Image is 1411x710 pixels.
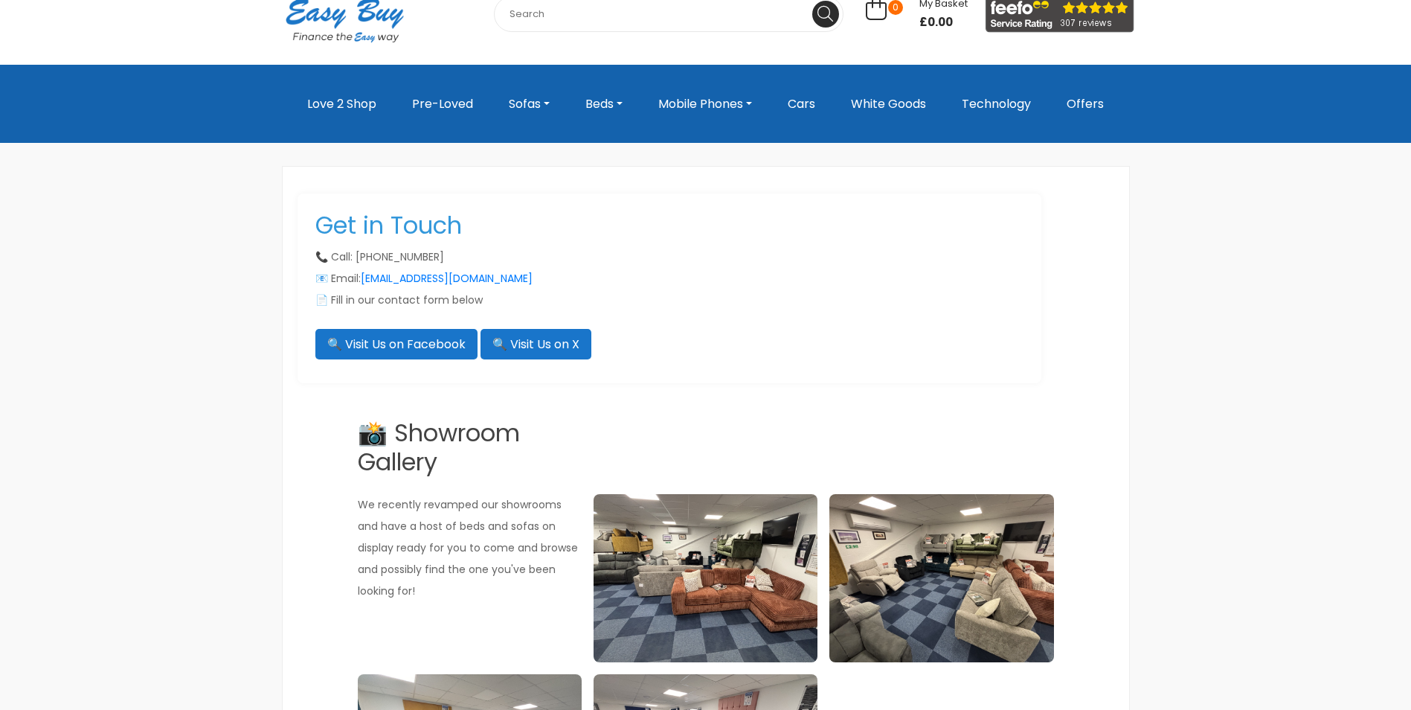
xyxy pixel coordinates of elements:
a: Sofas [503,89,556,120]
a: Technology [956,89,1037,120]
a: Love 2 Shop [301,89,382,120]
a: Pre-Loved [406,89,479,120]
span: 📞 Call: [PHONE_NUMBER] 📧 Email: 📄 Fill in our contact form below [315,249,533,307]
span: Get in Touch [315,208,462,242]
a: 🔍 Visit Us on Facebook [315,329,478,360]
a: 0 My Basket £0.00 [866,4,968,22]
a: [EMAIL_ADDRESS][DOMAIN_NAME] [361,271,533,286]
img: Sofa 1 [594,494,817,662]
a: Offers [1061,89,1110,120]
span: We recently revamped our showrooms and have a host of beds and sofas on display ready for you to ... [358,497,578,598]
a: Mobile Phones [652,89,758,120]
span: £0.00 [919,13,968,31]
a: White Goods [845,89,932,120]
img: Sofa 2 [829,494,1053,662]
a: Beds [579,89,629,120]
a: Cars [782,89,821,120]
a: 🔍 Visit Us on X [480,329,591,360]
h2: 📸 Showroom Gallery [358,419,582,476]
